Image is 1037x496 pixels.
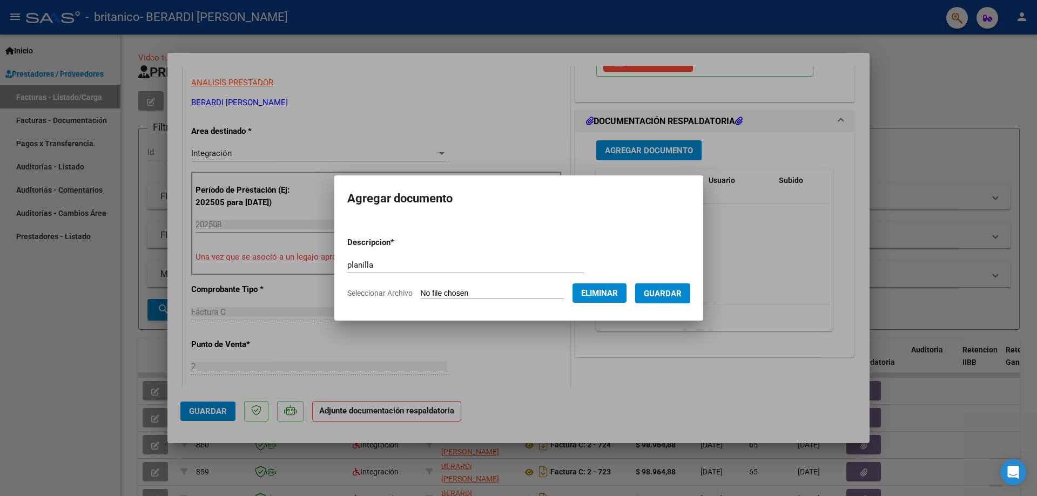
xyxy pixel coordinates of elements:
[347,289,413,297] span: Seleccionar Archivo
[644,289,682,298] span: Guardar
[347,236,450,249] p: Descripcion
[347,188,690,209] h2: Agregar documento
[581,288,618,298] span: Eliminar
[1000,459,1026,485] div: Open Intercom Messenger
[573,283,627,303] button: Eliminar
[635,283,690,303] button: Guardar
